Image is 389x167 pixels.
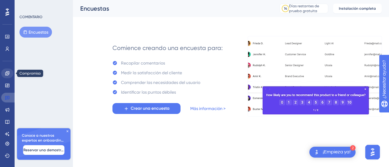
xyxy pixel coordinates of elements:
font: Reservar una demostración [23,148,71,152]
font: ¡Empieza ya! [323,149,351,154]
div: Abra la lista de verificación ¡Comience!, módulos restantes: 2 [309,147,356,158]
font: Recopilar comentarios [121,61,165,65]
font: Encuestas [29,30,48,35]
button: Instalación completa [333,4,382,13]
font: 2 [352,146,354,150]
button: Crear una encuesta [112,103,181,114]
font: Instalación completa [339,6,376,11]
font: COMENTARIO [19,15,43,19]
font: Crear una encuesta [131,106,170,111]
font: Comprender las necesidades del usuario [121,80,200,85]
button: Encuestas [19,27,52,38]
font: Comience creando una encuesta para: [112,44,223,52]
img: b81bf5b5c10d0e3e90f664060979471a.gif [248,36,382,117]
button: Reservar una demostración [23,145,64,155]
font: ¿Necesitar ayuda? [14,3,53,7]
font: 14 [284,6,287,11]
a: Más información > [190,105,225,112]
font: Medir la satisfacción del cliente [121,70,182,75]
font: Identificar los puntos débiles [121,90,176,95]
font: Encuestas [80,5,109,12]
img: texto alternativo de la imagen del lanzador [313,149,320,156]
font: Días restantes de prueba gratuita [289,4,319,13]
font: Conoce a nuestros expertos en onboarding 🎧 [22,133,64,147]
iframe: Asistente de inicio de IA de UserGuiding [363,143,382,161]
font: Más información > [190,106,225,111]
